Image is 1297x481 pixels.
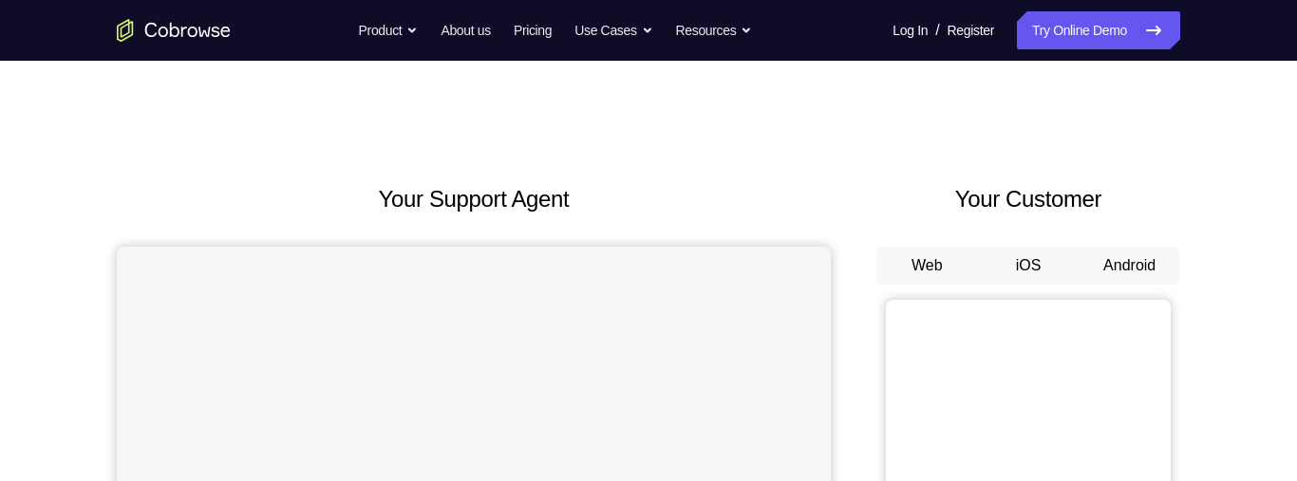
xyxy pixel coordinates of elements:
[876,247,978,285] button: Web
[876,182,1180,216] h2: Your Customer
[1017,11,1180,49] a: Try Online Demo
[117,182,831,216] h2: Your Support Agent
[948,11,994,49] a: Register
[1079,247,1180,285] button: Android
[514,11,552,49] a: Pricing
[359,11,419,49] button: Product
[574,11,652,49] button: Use Cases
[676,11,753,49] button: Resources
[893,11,928,49] a: Log In
[441,11,490,49] a: About us
[117,19,231,42] a: Go to the home page
[978,247,1080,285] button: iOS
[935,19,939,42] span: /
